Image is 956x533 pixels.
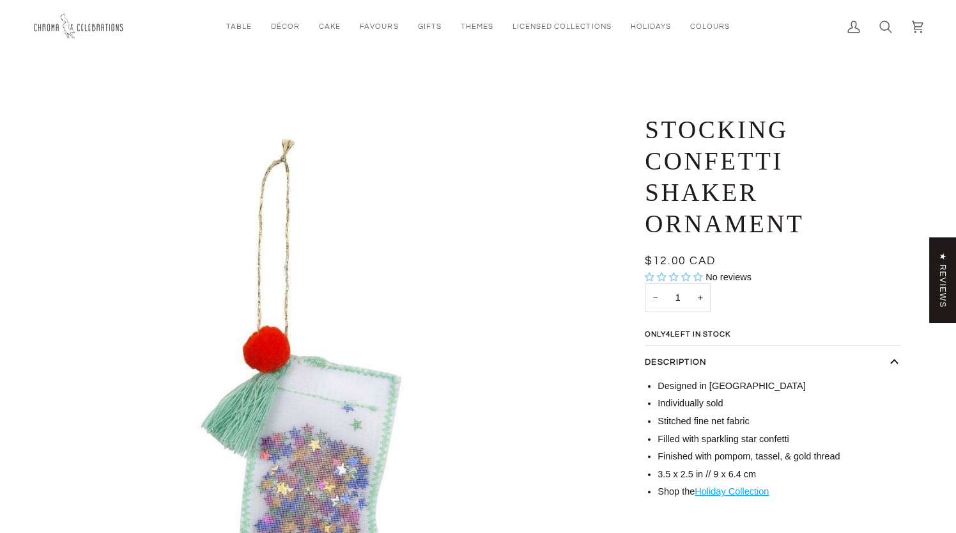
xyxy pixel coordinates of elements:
[658,379,900,394] li: Designed in [GEOGRAPHIC_DATA]
[929,237,956,323] div: Click to open Judge.me floating reviews tab
[658,485,900,499] li: Shop the
[658,450,900,464] li: Finished with pompom, tassel, & gold thread
[513,21,612,32] span: Licensed Collections
[645,331,736,338] span: Only left in stock
[418,21,442,32] span: Gifts
[360,21,398,32] span: Favours
[695,486,769,497] a: Holiday Collection
[319,21,341,32] span: Cake
[658,397,900,411] li: Individually sold
[705,272,752,282] span: No reviews
[226,21,252,32] span: Table
[645,283,665,312] button: Decrease quantity
[631,21,671,32] span: Holidays
[658,468,900,482] li: 3.5 x 2.5 in // 9 x 6.4 cm
[271,21,300,32] span: Décor
[690,283,711,312] button: Increase quantity
[461,21,493,32] span: Themes
[666,331,670,338] span: 4
[658,433,900,447] li: Filled with sparkling star confetti
[658,415,900,429] li: Stitched fine net fabric
[32,10,128,44] img: Chroma Celebrations
[645,255,716,267] span: $12.00 CAD
[645,283,711,312] input: Quantity
[690,21,730,32] span: Colours
[645,346,900,379] button: Description
[645,115,891,239] h1: Stocking Confetti Shaker Ornament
